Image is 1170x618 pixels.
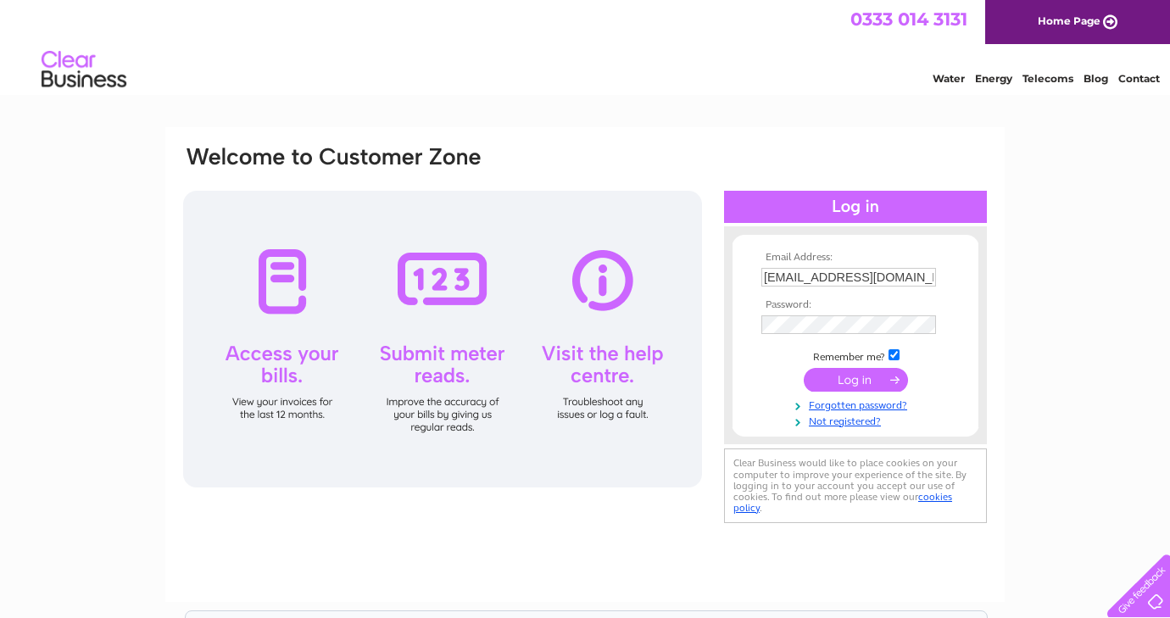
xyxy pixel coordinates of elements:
[733,491,952,514] a: cookies policy
[933,72,965,85] a: Water
[757,252,954,264] th: Email Address:
[724,448,987,522] div: Clear Business would like to place cookies on your computer to improve your experience of the sit...
[186,9,987,82] div: Clear Business is a trading name of Verastar Limited (registered in [GEOGRAPHIC_DATA] No. 3667643...
[975,72,1012,85] a: Energy
[41,44,127,96] img: logo.png
[804,368,908,392] input: Submit
[1118,72,1160,85] a: Contact
[757,347,954,364] td: Remember me?
[1022,72,1073,85] a: Telecoms
[761,412,954,428] a: Not registered?
[757,299,954,311] th: Password:
[850,8,967,30] a: 0333 014 3131
[761,396,954,412] a: Forgotten password?
[1084,72,1108,85] a: Blog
